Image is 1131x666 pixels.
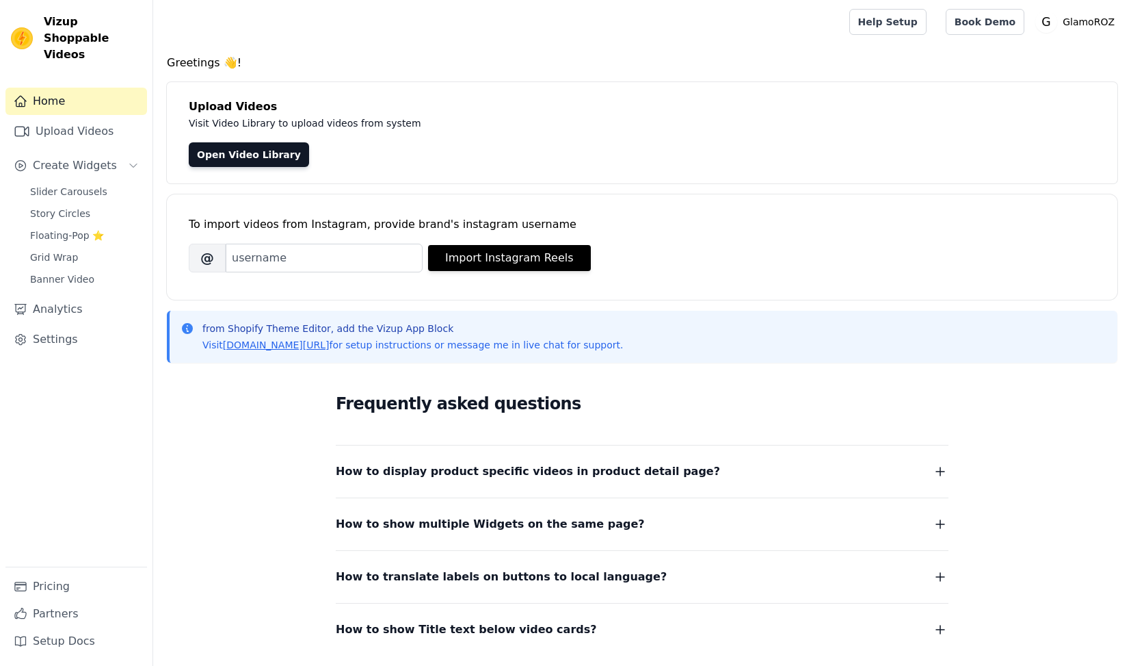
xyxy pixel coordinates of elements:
p: Visit for setup instructions or message me in live chat for support. [202,338,623,352]
p: Visit Video Library to upload videos from system [189,115,801,131]
p: from Shopify Theme Editor, add the Vizup App Block [202,322,623,335]
a: Home [5,88,147,115]
span: @ [189,244,226,272]
span: How to display product specific videos in product detail page? [336,462,720,481]
img: Vizup [11,27,33,49]
span: Banner Video [30,272,94,286]
a: Story Circles [22,204,147,223]
a: Floating-Pop ⭐ [22,226,147,245]
span: How to translate labels on buttons to local language? [336,567,667,587]
span: Story Circles [30,207,90,220]
button: G GlamoROZ [1035,10,1120,34]
a: Help Setup [849,9,927,35]
input: username [226,244,423,272]
a: Settings [5,326,147,353]
span: Floating-Pop ⭐ [30,229,104,242]
div: To import videos from Instagram, provide brand's instagram username [189,216,1095,233]
a: Analytics [5,296,147,323]
p: GlamoROZ [1057,10,1120,34]
a: Setup Docs [5,628,147,655]
button: Import Instagram Reels [428,245,591,271]
text: G [1041,15,1050,29]
span: Vizup Shoppable Videos [44,14,142,63]
a: Book Demo [946,9,1024,35]
button: Create Widgets [5,152,147,179]
h4: Greetings 👋! [167,55,1117,71]
a: Upload Videos [5,118,147,145]
a: Slider Carousels [22,182,147,201]
span: How to show Title text below video cards? [336,620,597,639]
span: Slider Carousels [30,185,107,198]
a: Pricing [5,573,147,600]
button: How to display product specific videos in product detail page? [336,462,948,481]
h4: Upload Videos [189,99,1095,115]
button: How to show Title text below video cards? [336,620,948,639]
a: Grid Wrap [22,248,147,267]
span: Create Widgets [33,157,117,174]
span: Grid Wrap [30,251,78,264]
h2: Frequently asked questions [336,390,948,418]
span: How to show multiple Widgets on the same page? [336,515,645,534]
a: Partners [5,600,147,628]
a: Open Video Library [189,142,309,167]
button: How to show multiple Widgets on the same page? [336,515,948,534]
a: Banner Video [22,270,147,289]
button: How to translate labels on buttons to local language? [336,567,948,587]
a: [DOMAIN_NAME][URL] [223,340,330,350]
